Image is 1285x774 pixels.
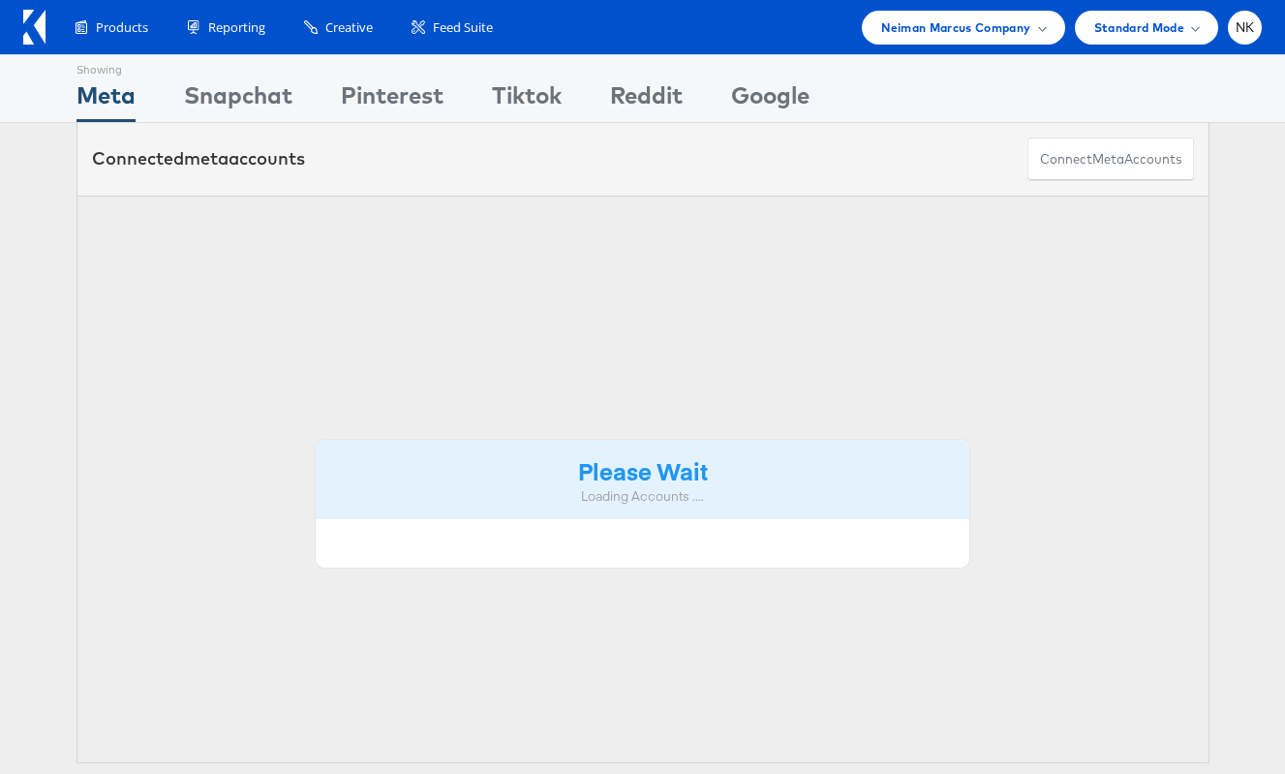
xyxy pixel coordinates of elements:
span: meta [1092,150,1124,169]
div: Tiktok [492,78,562,122]
div: Meta [76,78,136,122]
strong: Please Wait [578,454,708,486]
span: meta [184,147,229,170]
div: Reddit [610,78,683,122]
span: Reporting [208,18,265,37]
div: Snapchat [184,78,292,122]
span: Standard Mode [1094,17,1184,38]
div: Loading Accounts .... [330,487,956,506]
span: Feed Suite [433,18,493,37]
div: Google [731,78,810,122]
div: Pinterest [341,78,444,122]
div: Connected accounts [92,146,305,171]
span: Creative [325,18,373,37]
span: Neiman Marcus Company [881,17,1030,38]
div: Showing [76,55,136,78]
button: ConnectmetaAccounts [1027,138,1194,181]
span: Products [96,18,148,37]
span: NK [1236,21,1255,34]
